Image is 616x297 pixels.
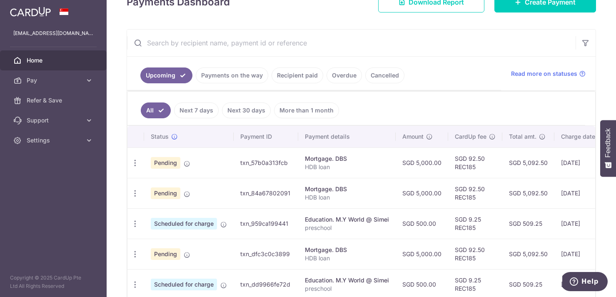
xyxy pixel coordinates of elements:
[448,208,502,239] td: SGD 9.25 REC185
[234,126,298,147] th: Payment ID
[396,239,448,269] td: SGD 5,000.00
[305,163,389,171] p: HDB loan
[448,239,502,269] td: SGD 92.50 REC185
[448,147,502,178] td: SGD 92.50 REC185
[196,67,268,83] a: Payments on the way
[396,147,448,178] td: SGD 5,000.00
[151,218,217,230] span: Scheduled for charge
[305,246,389,254] div: Mortgage. DBS
[554,239,611,269] td: [DATE]
[27,136,82,145] span: Settings
[396,208,448,239] td: SGD 500.00
[305,193,389,202] p: HDB loan
[234,208,298,239] td: txn_959ca199441
[448,178,502,208] td: SGD 92.50 REC185
[13,29,93,37] p: [EMAIL_ADDRESS][DOMAIN_NAME]
[151,157,180,169] span: Pending
[511,70,586,78] a: Read more on statuses
[234,178,298,208] td: txn_84a67802091
[509,132,536,141] span: Total amt.
[151,279,217,290] span: Scheduled for charge
[127,30,576,56] input: Search by recipient name, payment id or reference
[27,96,82,105] span: Refer & Save
[151,248,180,260] span: Pending
[455,132,486,141] span: CardUp fee
[305,224,389,232] p: preschool
[10,7,51,17] img: CardUp
[502,147,554,178] td: SGD 5,092.50
[151,187,180,199] span: Pending
[502,178,554,208] td: SGD 5,092.50
[174,102,219,118] a: Next 7 days
[600,120,616,177] button: Feedback - Show survey
[402,132,424,141] span: Amount
[365,67,404,83] a: Cancelled
[298,126,396,147] th: Payment details
[604,128,612,157] span: Feedback
[151,132,169,141] span: Status
[554,178,611,208] td: [DATE]
[561,132,595,141] span: Charge date
[305,185,389,193] div: Mortgage. DBS
[562,272,608,293] iframe: Opens a widget where you can find more information
[234,239,298,269] td: txn_dfc3c0c3899
[305,285,389,293] p: preschool
[141,102,171,118] a: All
[140,67,192,83] a: Upcoming
[272,67,323,83] a: Recipient paid
[234,147,298,178] td: txn_57b0a313fcb
[27,56,82,65] span: Home
[305,155,389,163] div: Mortgage. DBS
[396,178,448,208] td: SGD 5,000.00
[305,215,389,224] div: Education. M.Y World @ Simei
[305,254,389,262] p: HDB loan
[222,102,271,118] a: Next 30 days
[554,208,611,239] td: [DATE]
[502,208,554,239] td: SGD 509.25
[502,239,554,269] td: SGD 5,092.50
[305,276,389,285] div: Education. M.Y World @ Simei
[511,70,577,78] span: Read more on statuses
[554,147,611,178] td: [DATE]
[27,116,82,125] span: Support
[327,67,362,83] a: Overdue
[27,76,82,85] span: Pay
[274,102,339,118] a: More than 1 month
